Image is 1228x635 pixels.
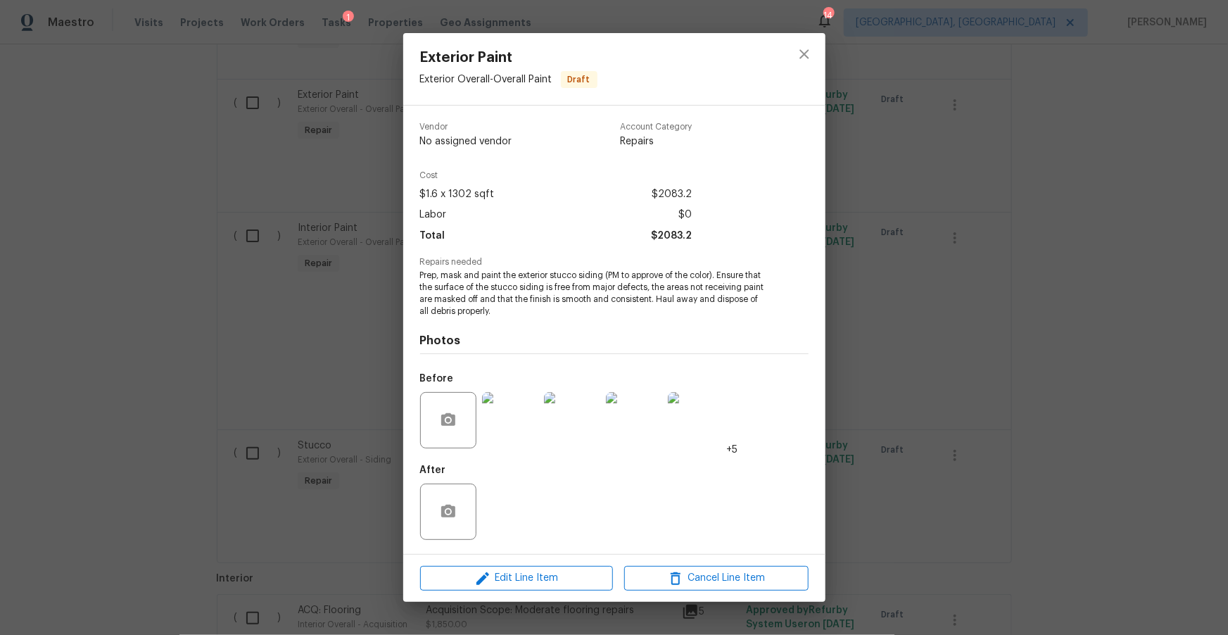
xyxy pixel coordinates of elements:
span: Repairs [620,134,692,149]
span: Exterior Overall - Overall Paint [420,75,552,84]
button: Cancel Line Item [624,566,809,591]
h4: Photos [420,334,809,348]
span: Labor [420,205,447,225]
button: Edit Line Item [420,566,613,591]
button: close [787,37,821,71]
span: Cost [420,171,692,180]
span: $2083.2 [652,184,692,205]
span: No assigned vendor [420,134,512,149]
h5: Before [420,374,454,384]
h5: After [420,465,446,475]
div: 1 [343,11,354,25]
span: $0 [678,205,692,225]
span: Vendor [420,122,512,132]
span: Draft [562,73,596,87]
span: Repairs needed [420,258,809,267]
span: Edit Line Item [424,570,609,587]
span: Prep, mask and paint the exterior stucco siding (PM to approve of the color). Ensure that the sur... [420,270,770,317]
span: Total [420,226,445,246]
span: Account Category [620,122,692,132]
span: +5 [727,443,738,457]
span: $2083.2 [651,226,692,246]
span: $1.6 x 1302 sqft [420,184,495,205]
span: Exterior Paint [420,50,597,65]
div: 14 [823,8,833,23]
span: Cancel Line Item [628,570,804,587]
